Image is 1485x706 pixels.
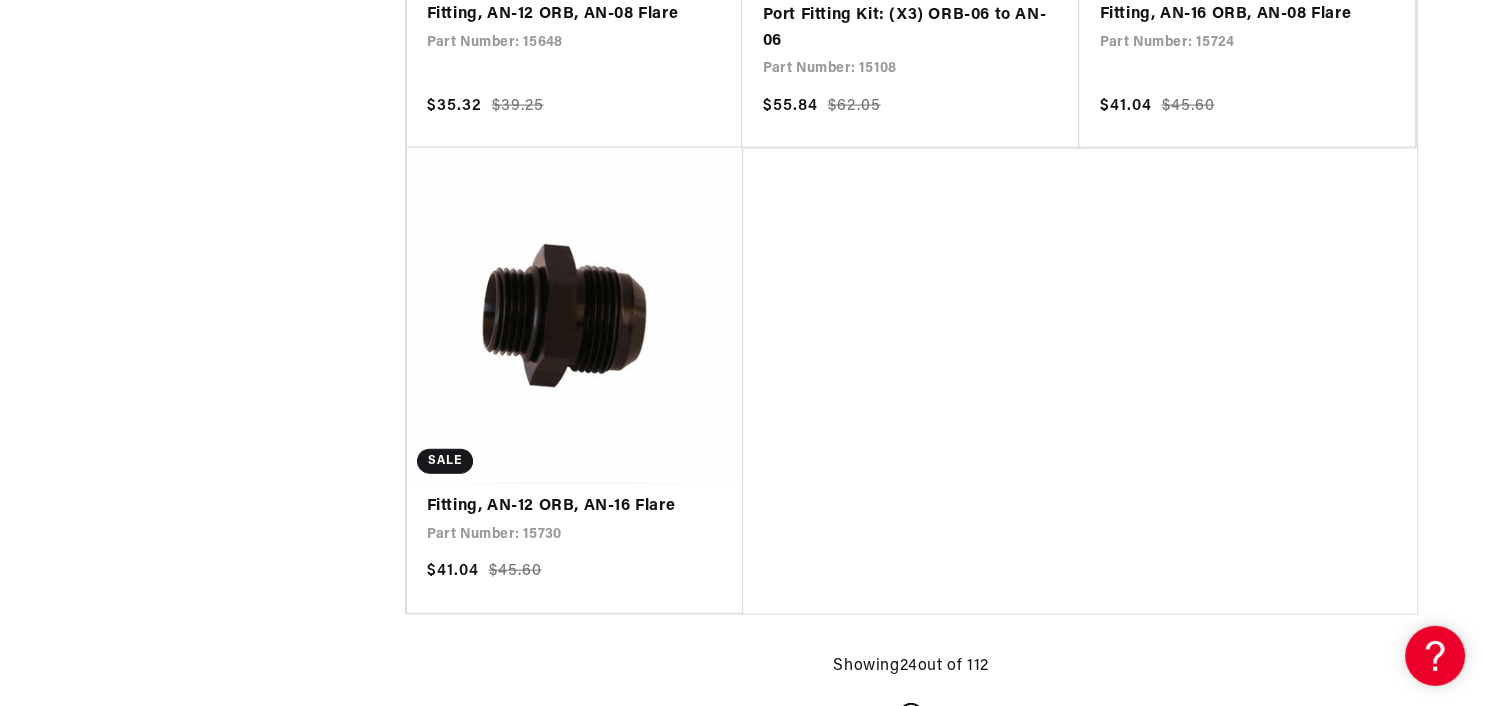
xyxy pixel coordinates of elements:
p: Showing out of 112 [833,654,988,680]
a: Port Fitting Kit: (X3) ORB-06 to AN-06 [762,3,1059,54]
a: Fitting, AN-16 ORB, AN-08 Flare [1099,2,1395,28]
a: Fitting, AN-12 ORB, AN-16 Flare [427,494,723,520]
span: 24 [900,658,918,674]
a: Fitting, AN-12 ORB, AN-08 Flare [427,2,723,28]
